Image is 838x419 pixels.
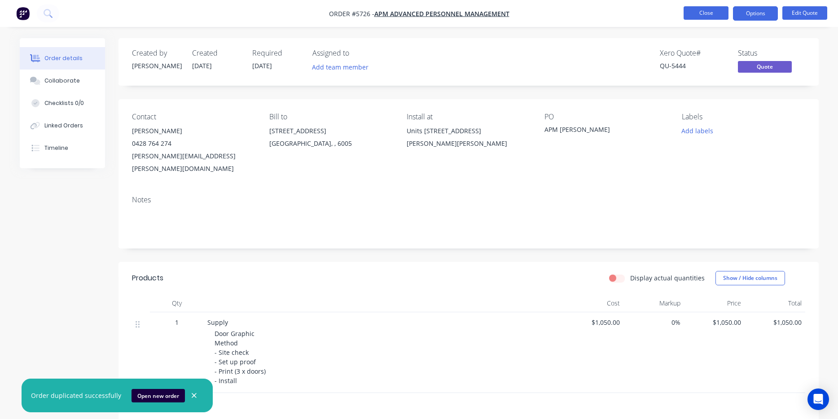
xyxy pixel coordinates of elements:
div: Cost [563,294,623,312]
div: Qty [150,294,204,312]
button: Open new order [132,389,185,402]
div: Labels [682,113,805,121]
div: Units [STREET_ADDRESS][PERSON_NAME][PERSON_NAME] [407,125,530,153]
span: Order #5726 - [329,9,374,18]
span: [DATE] [252,61,272,70]
span: $1,050.00 [688,318,741,327]
div: Order duplicated successfully [31,391,121,400]
div: Assigned to [312,49,402,57]
div: Products [132,273,163,284]
button: Checklists 0/0 [20,92,105,114]
button: Linked Orders [20,114,105,137]
span: $1,050.00 [748,318,802,327]
div: [PERSON_NAME]0428 764 274[PERSON_NAME][EMAIL_ADDRESS][PERSON_NAME][DOMAIN_NAME] [132,125,255,175]
div: PO [544,113,667,121]
div: Checklists 0/0 [44,99,84,107]
span: [DATE] [192,61,212,70]
div: Markup [623,294,684,312]
div: Collaborate [44,77,80,85]
div: Order details [44,54,83,62]
div: Created [192,49,241,57]
div: [GEOGRAPHIC_DATA], , 6005 [269,137,392,150]
div: Created by [132,49,181,57]
div: Status [738,49,805,57]
a: APM Advanced Personnel Management [374,9,509,18]
div: Linked Orders [44,122,83,130]
div: [STREET_ADDRESS][GEOGRAPHIC_DATA], , 6005 [269,125,392,153]
span: 0% [627,318,680,327]
div: Open Intercom Messenger [807,388,829,410]
span: Supply [207,318,228,327]
div: [STREET_ADDRESS] [269,125,392,137]
div: Units [STREET_ADDRESS][PERSON_NAME][PERSON_NAME] [407,125,530,150]
button: Edit Quote [782,6,827,20]
div: Bill to [269,113,392,121]
div: Total [745,294,805,312]
div: Timeline [44,144,68,152]
div: Notes [132,196,805,204]
div: Price [684,294,745,312]
button: Collaborate [20,70,105,92]
button: Options [733,6,778,21]
button: Add team member [307,61,373,73]
button: Close [684,6,728,20]
div: Contact [132,113,255,121]
span: Quote [738,61,792,72]
div: [PERSON_NAME] [132,61,181,70]
span: $1,050.00 [566,318,620,327]
div: APM [PERSON_NAME] [544,125,657,137]
div: [PERSON_NAME] [132,125,255,137]
div: 0428 764 274 [132,137,255,150]
span: 1 [175,318,179,327]
div: Install at [407,113,530,121]
img: Factory [16,7,30,20]
button: Add labels [677,125,718,137]
button: Timeline [20,137,105,159]
button: Add team member [312,61,373,73]
div: Required [252,49,302,57]
div: QU-5444 [660,61,727,70]
label: Display actual quantities [630,273,705,283]
button: Show / Hide columns [715,271,785,285]
button: Order details [20,47,105,70]
span: Door Graphic Method - Site check - Set up proof - Print (3 x doors) - Install [215,329,266,385]
div: Xero Quote # [660,49,727,57]
div: [PERSON_NAME][EMAIL_ADDRESS][PERSON_NAME][DOMAIN_NAME] [132,150,255,175]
